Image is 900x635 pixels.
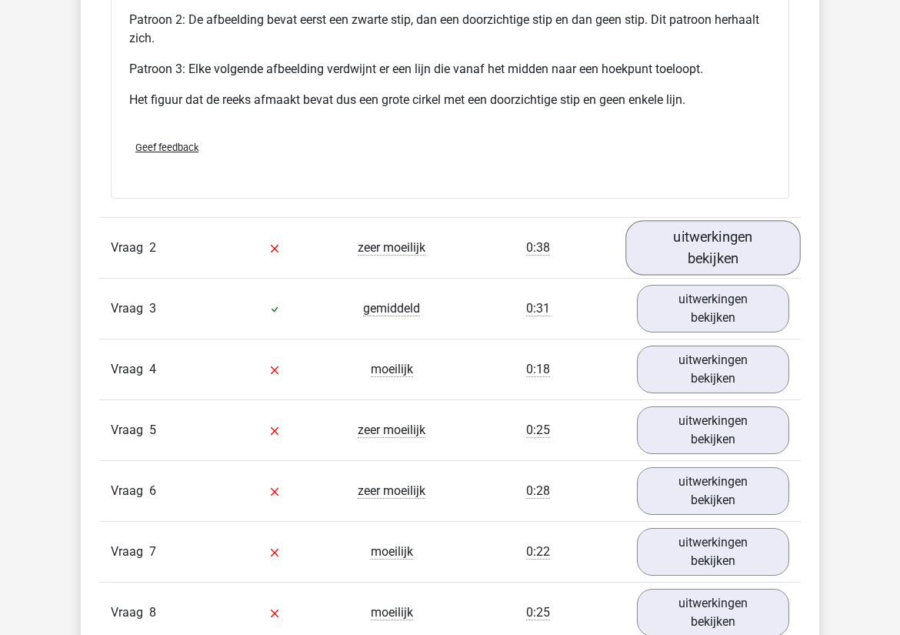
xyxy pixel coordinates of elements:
[135,142,198,153] span: Geef feedback
[149,605,156,620] span: 8
[526,240,550,256] span: 0:38
[111,239,149,257] span: Vraag
[129,91,771,109] p: Het figuur dat de reeks afmaakt bevat dus een grote cirkel met een doorzichtige stip en geen enke...
[625,221,801,276] a: uitwerkingen bekijken
[111,543,149,561] span: Vraag
[637,528,789,576] a: uitwerkingen bekijken
[358,240,425,256] span: zeer moeilijk
[129,60,771,79] p: Patroon 3: Elke volgende afbeelding verdwijnt er een lijn die vanaf het midden naar een hoekpunt ...
[111,299,149,318] span: Vraag
[149,240,156,255] span: 2
[526,544,550,560] span: 0:22
[149,483,156,498] span: 6
[358,423,425,438] span: zeer moeilijk
[149,423,156,437] span: 5
[111,360,149,379] span: Vraag
[111,482,149,500] span: Vraag
[111,421,149,439] span: Vraag
[526,301,550,316] span: 0:31
[526,423,550,438] span: 0:25
[129,11,771,48] p: Patroon 2: De afbeelding bevat eerst een zwarte stip, dan een doorzichtige stip en dan geen stip....
[526,605,550,620] span: 0:25
[637,467,789,515] a: uitwerkingen bekijken
[371,362,413,377] span: moeilijk
[358,483,425,499] span: zeer moeilijk
[111,603,149,622] span: Vraag
[637,406,789,454] a: uitwerkingen bekijken
[526,362,550,377] span: 0:18
[371,605,413,620] span: moeilijk
[149,362,156,376] span: 4
[637,285,789,333] a: uitwerkingen bekijken
[637,346,789,393] a: uitwerkingen bekijken
[371,544,413,560] span: moeilijk
[149,544,156,559] span: 7
[363,301,420,316] span: gemiddeld
[149,301,156,316] span: 3
[526,483,550,499] span: 0:28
